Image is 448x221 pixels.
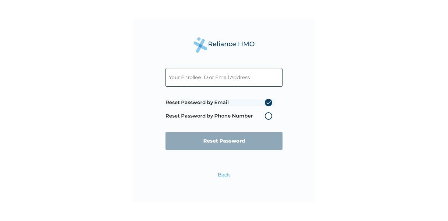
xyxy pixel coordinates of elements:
a: Back [218,172,230,178]
input: Reset Password [165,132,283,150]
img: Reliance Health's Logo [194,37,254,53]
span: Password reset method [165,96,275,123]
label: Reset Password by Email [165,99,275,106]
label: Reset Password by Phone Number [165,112,275,120]
input: Your Enrollee ID or Email Address [165,68,283,87]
